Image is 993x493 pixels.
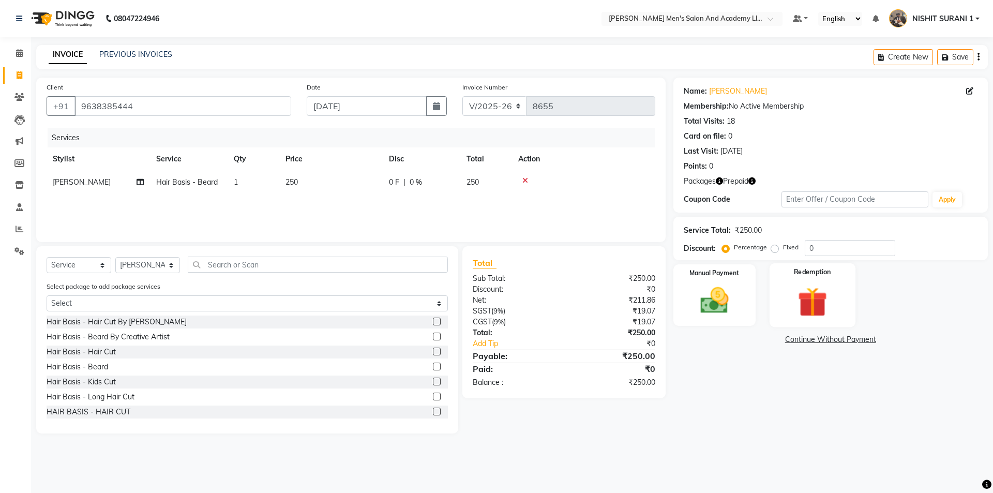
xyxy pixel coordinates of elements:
th: Price [279,147,383,171]
th: Stylist [47,147,150,171]
div: ₹211.86 [564,295,663,306]
a: INVOICE [49,46,87,64]
img: NISHIT SURANI 1 [889,9,907,27]
label: Client [47,83,63,92]
img: logo [26,4,97,33]
div: ₹19.07 [564,317,663,327]
div: Membership: [684,101,729,112]
div: Card on file: [684,131,726,142]
a: Add Tip [465,338,580,349]
div: Payable: [465,350,564,362]
span: [PERSON_NAME] [53,177,111,187]
div: Hair Basis - Hair Cut By [PERSON_NAME] [47,317,187,327]
div: 0 [728,131,732,142]
div: ₹250.00 [564,327,663,338]
span: Prepaid [723,176,748,187]
div: ₹250.00 [735,225,762,236]
div: ₹19.07 [564,306,663,317]
div: Coupon Code [684,194,781,205]
div: Discount: [684,243,716,254]
a: PREVIOUS INVOICES [99,50,172,59]
div: Service Total: [684,225,731,236]
label: Fixed [783,243,799,252]
span: Hair Basis - Beard [156,177,218,187]
div: Paid: [465,363,564,375]
div: Last Visit: [684,146,718,157]
div: Hair Basis - Kids Cut [47,377,116,387]
span: 9% [493,307,503,315]
div: Name: [684,86,707,97]
a: Continue Without Payment [675,334,986,345]
span: 0 % [410,177,422,188]
span: SGST [473,306,491,316]
div: Net: [465,295,564,306]
div: 18 [727,116,735,127]
th: Service [150,147,228,171]
span: | [403,177,405,188]
div: ₹0 [564,284,663,295]
b: 08047224946 [114,4,159,33]
input: Search or Scan [188,257,448,273]
label: Manual Payment [689,268,739,278]
div: [DATE] [720,146,743,157]
div: ₹250.00 [564,273,663,284]
div: No Active Membership [684,101,977,112]
div: Hair Basis - Long Hair Cut [47,392,134,402]
span: 0 F [389,177,399,188]
div: 0 [709,161,713,172]
span: NISHIT SURANI 1 [912,13,973,24]
th: Disc [383,147,460,171]
span: 250 [285,177,298,187]
div: Balance : [465,377,564,388]
div: Sub Total: [465,273,564,284]
button: +91 [47,96,76,116]
label: Invoice Number [462,83,507,92]
img: _gift.svg [788,283,836,320]
th: Qty [228,147,279,171]
div: Total Visits: [684,116,725,127]
a: [PERSON_NAME] [709,86,767,97]
div: Hair Basis - Beard By Creative Artist [47,332,170,342]
div: Total: [465,327,564,338]
div: ( ) [465,306,564,317]
span: 1 [234,177,238,187]
div: ₹250.00 [564,350,663,362]
span: Packages [684,176,716,187]
label: Redemption [794,267,831,277]
span: 9% [494,318,504,326]
div: Discount: [465,284,564,295]
input: Enter Offer / Coupon Code [781,191,928,207]
label: Select package to add package services [47,282,160,291]
img: _cash.svg [691,284,738,317]
div: ₹0 [564,363,663,375]
button: Create New [874,49,933,65]
div: Services [48,128,663,147]
span: Total [473,258,496,268]
button: Save [937,49,973,65]
th: Total [460,147,512,171]
div: ( ) [465,317,564,327]
label: Date [307,83,321,92]
div: Hair Basis - Beard [47,362,108,372]
th: Action [512,147,655,171]
div: Hair Basis - Hair Cut [47,347,116,357]
span: 250 [467,177,479,187]
span: CGST [473,317,492,326]
div: ₹250.00 [564,377,663,388]
input: Search by Name/Mobile/Email/Code [74,96,291,116]
button: Apply [932,192,962,207]
div: Points: [684,161,707,172]
label: Percentage [734,243,767,252]
div: ₹0 [580,338,663,349]
div: HAIR BASIS - HAIR CUT [47,407,130,417]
